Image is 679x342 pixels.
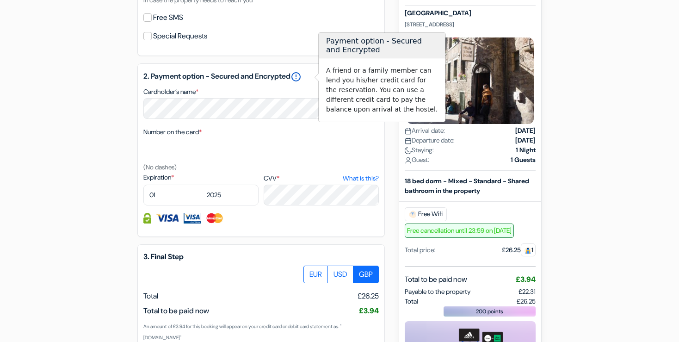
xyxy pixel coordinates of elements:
label: EUR [303,266,328,283]
span: £26.25 [517,297,536,306]
img: Credit card information fully secured and encrypted [143,213,151,224]
img: moon.svg [405,147,412,154]
span: Staying: [405,145,434,155]
span: £26.25 [358,291,379,302]
strong: 1 Night [516,145,536,155]
img: Master Card [205,213,224,224]
label: USD [327,266,353,283]
h5: 2. Payment option - Secured and Encrypted [143,71,379,82]
small: An amount of £3.94 for this booking will appear on your credit card or debit card statement as: "... [143,323,341,341]
span: Free Wifi [405,207,447,221]
label: Expiration [143,173,259,182]
div: Basic radio toggle button group [304,266,379,283]
img: guest.svg [525,247,531,254]
span: 200 points [476,307,503,316]
b: 18 bed dorm - Mixed - Standard - Shared bathroom in the property [405,177,529,195]
a: error_outline [290,71,302,82]
a: What is this? [343,174,379,183]
label: Number on the card [143,127,202,137]
p: [STREET_ADDRESS] [405,21,536,28]
span: 1 [521,243,536,256]
div: Total price: [405,245,435,255]
h5: 3. Final Step [143,252,379,261]
label: CVV [264,174,379,183]
span: Free cancellation until 23:59 on [DATE] [405,224,514,238]
strong: [DATE] [515,136,536,145]
h5: [GEOGRAPHIC_DATA] [405,10,536,18]
img: Visa Electron [184,213,200,224]
label: Cardholder’s name [143,87,198,97]
span: Total to be paid now [405,274,467,285]
img: Visa [156,213,179,224]
span: Total [405,297,418,306]
span: Payable to the property [405,287,470,297]
label: Free SMS [153,11,183,24]
span: £3.94 [359,306,379,316]
strong: 1 Guests [511,155,536,165]
span: Arrival date: [405,126,445,136]
span: £22.31 [519,287,536,296]
label: Special Requests [153,30,207,43]
span: Guest: [405,155,429,165]
span: Total [143,291,158,301]
img: calendar.svg [405,128,412,135]
img: calendar.svg [405,137,412,144]
label: GBP [353,266,379,283]
span: £3.94 [516,274,536,284]
img: user_icon.svg [405,157,412,164]
div: A friend or a family member can lend you his/her credit card for the reservation. You can use a d... [319,58,445,122]
div: £26.25 [502,245,536,255]
small: (No dashes) [143,163,177,171]
strong: [DATE] [515,126,536,136]
span: Total to be paid now [143,306,209,316]
span: Departure date: [405,136,455,145]
img: free_wifi.svg [409,211,416,218]
h3: Payment option - Secured and Encrypted [319,33,445,58]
